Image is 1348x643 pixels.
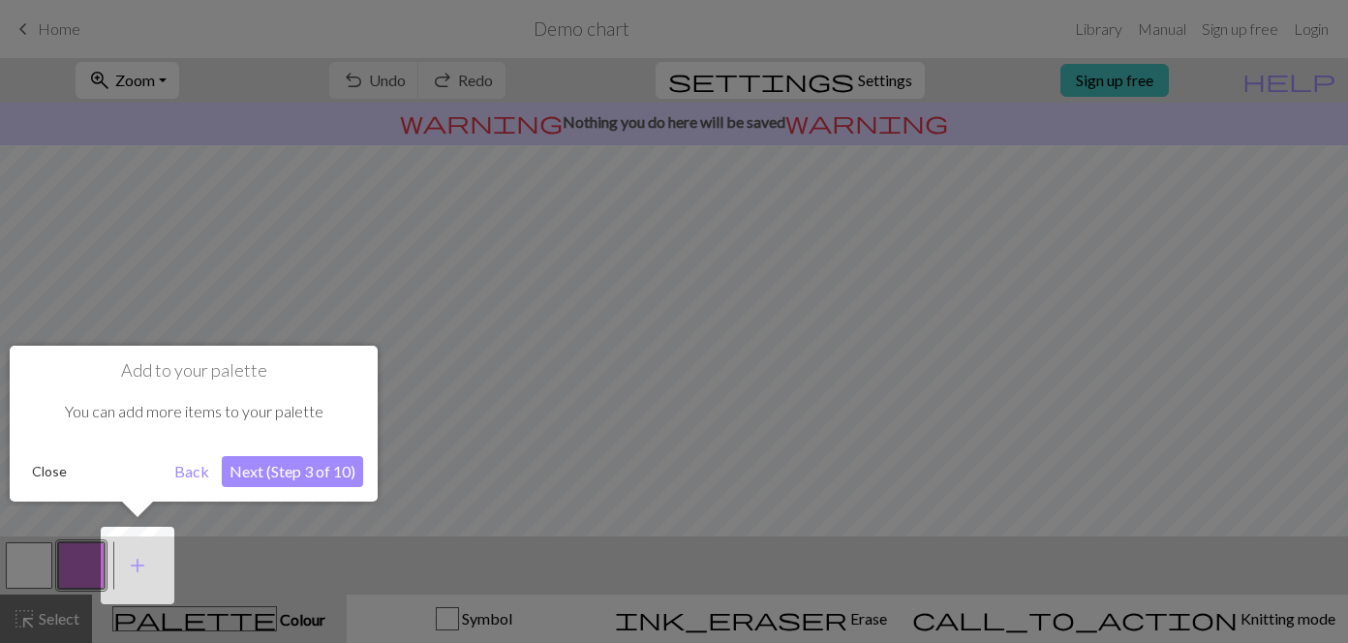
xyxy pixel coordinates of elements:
div: Add to your palette [10,346,378,502]
button: Next (Step 3 of 10) [222,456,363,487]
h1: Add to your palette [24,360,363,382]
button: Close [24,457,75,486]
div: You can add more items to your palette [24,382,363,442]
button: Back [167,456,217,487]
